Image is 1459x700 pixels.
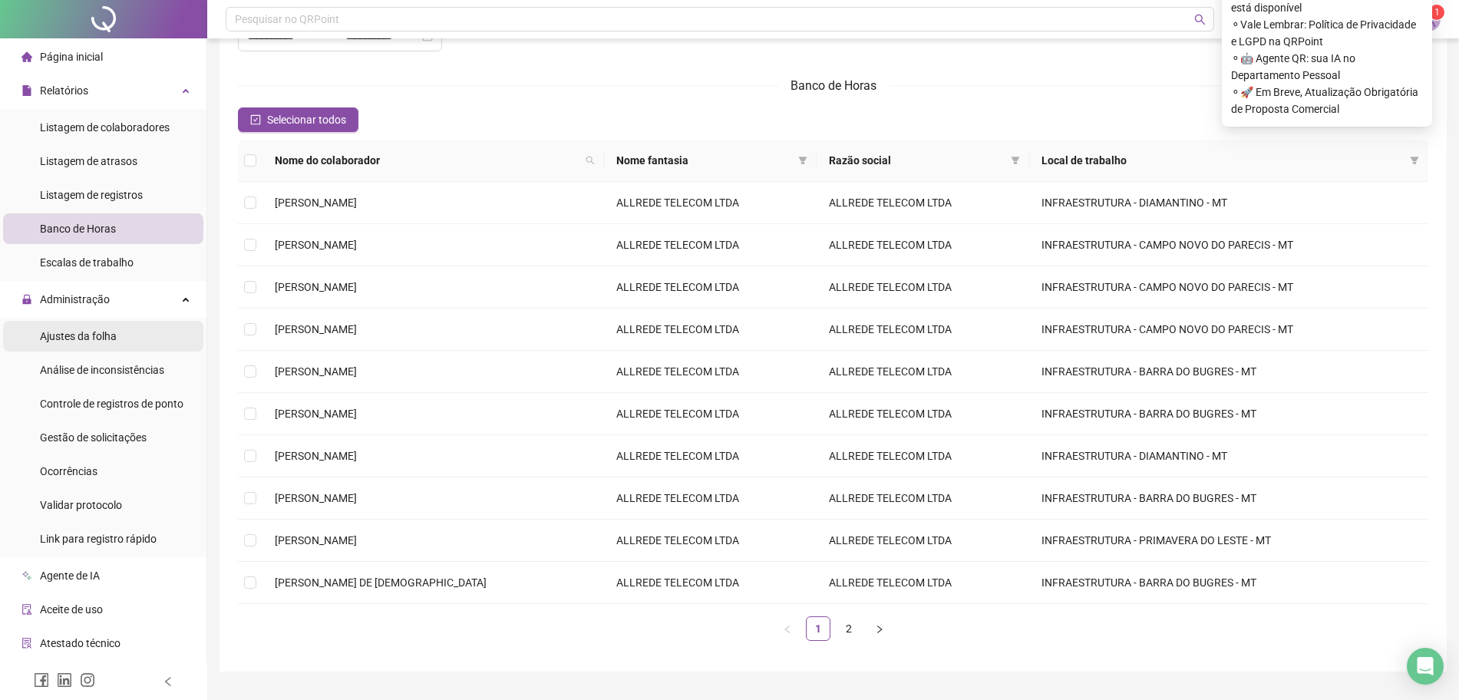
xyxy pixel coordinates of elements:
[1029,351,1428,393] td: INFRAESTRUTURA - BARRA DO BUGRES - MT
[21,85,32,96] span: file
[40,533,157,545] span: Link para registro rápido
[40,51,103,63] span: Página inicial
[40,330,117,342] span: Ajustes da folha
[1029,477,1428,520] td: INFRAESTRUTURA - BARRA DO BUGRES - MT
[40,499,122,511] span: Validar protocolo
[775,616,800,641] button: left
[604,562,817,604] td: ALLREDE TELECOM LTDA
[1407,648,1444,685] div: Open Intercom Messenger
[40,431,147,444] span: Gestão de solicitações
[275,450,357,462] span: [PERSON_NAME]
[275,323,357,335] span: [PERSON_NAME]
[775,616,800,641] li: Página anterior
[40,465,97,477] span: Ocorrências
[21,294,32,305] span: lock
[1029,182,1428,224] td: INFRAESTRUTURA - DIAMANTINO - MT
[40,637,120,649] span: Atestado técnico
[40,293,110,305] span: Administração
[791,78,876,93] span: Banco de Horas
[583,149,598,172] span: search
[1029,309,1428,351] td: INFRAESTRUTURA - CAMPO NOVO DO PARECIS - MT
[275,196,357,209] span: [PERSON_NAME]
[1029,393,1428,435] td: INFRAESTRUTURA - BARRA DO BUGRES - MT
[1407,149,1422,172] span: filter
[21,604,32,615] span: audit
[40,256,134,269] span: Escalas de trabalho
[1029,266,1428,309] td: INFRAESTRUTURA - CAMPO NOVO DO PARECIS - MT
[1231,16,1423,50] span: ⚬ Vale Lembrar: Política de Privacidade e LGPD na QRPoint
[616,152,792,169] span: Nome fantasia
[604,182,817,224] td: ALLREDE TELECOM LTDA
[604,266,817,309] td: ALLREDE TELECOM LTDA
[829,152,1005,169] span: Razão social
[1008,149,1023,172] span: filter
[817,393,1029,435] td: ALLREDE TELECOM LTDA
[1429,5,1444,20] sup: Atualize o seu contato no menu Meus Dados
[1194,14,1206,25] span: search
[57,672,72,688] span: linkedin
[586,156,595,165] span: search
[40,364,164,376] span: Análise de inconsistências
[40,84,88,97] span: Relatórios
[40,189,143,201] span: Listagem de registros
[1029,562,1428,604] td: INFRAESTRUTURA - BARRA DO BUGRES - MT
[867,616,892,641] li: Próxima página
[795,149,810,172] span: filter
[867,616,892,641] button: right
[604,435,817,477] td: ALLREDE TELECOM LTDA
[275,492,357,504] span: [PERSON_NAME]
[267,111,346,128] span: Selecionar todos
[40,121,170,134] span: Listagem de colaboradores
[604,224,817,266] td: ALLREDE TELECOM LTDA
[40,223,116,235] span: Banco de Horas
[807,617,830,640] a: 1
[837,616,861,641] li: 2
[604,477,817,520] td: ALLREDE TELECOM LTDA
[275,239,357,251] span: [PERSON_NAME]
[604,309,817,351] td: ALLREDE TELECOM LTDA
[817,182,1029,224] td: ALLREDE TELECOM LTDA
[837,617,860,640] a: 2
[21,638,32,649] span: solution
[817,309,1029,351] td: ALLREDE TELECOM LTDA
[798,156,807,165] span: filter
[1029,520,1428,562] td: INFRAESTRUTURA - PRIMAVERA DO LESTE - MT
[250,114,261,125] span: check-square
[1231,50,1423,84] span: ⚬ 🤖 Agente QR: sua IA no Departamento Pessoal
[1410,156,1419,165] span: filter
[40,603,103,616] span: Aceite de uso
[1011,156,1020,165] span: filter
[238,107,358,132] button: Selecionar todos
[817,266,1029,309] td: ALLREDE TELECOM LTDA
[275,152,579,169] span: Nome do colaborador
[1434,7,1440,18] span: 1
[817,224,1029,266] td: ALLREDE TELECOM LTDA
[40,570,100,582] span: Agente de IA
[783,625,792,634] span: left
[875,625,884,634] span: right
[275,576,487,589] span: [PERSON_NAME] DE [DEMOGRAPHIC_DATA]
[817,351,1029,393] td: ALLREDE TELECOM LTDA
[40,398,183,410] span: Controle de registros de ponto
[817,477,1029,520] td: ALLREDE TELECOM LTDA
[275,281,357,293] span: [PERSON_NAME]
[1231,84,1423,117] span: ⚬ 🚀 Em Breve, Atualização Obrigatória de Proposta Comercial
[817,520,1029,562] td: ALLREDE TELECOM LTDA
[21,51,32,62] span: home
[163,676,173,687] span: left
[604,393,817,435] td: ALLREDE TELECOM LTDA
[275,408,357,420] span: [PERSON_NAME]
[1041,152,1404,169] span: Local de trabalho
[817,562,1029,604] td: ALLREDE TELECOM LTDA
[275,365,357,378] span: [PERSON_NAME]
[80,672,95,688] span: instagram
[275,534,357,546] span: [PERSON_NAME]
[604,351,817,393] td: ALLREDE TELECOM LTDA
[604,520,817,562] td: ALLREDE TELECOM LTDA
[1029,435,1428,477] td: INFRAESTRUTURA - DIAMANTINO - MT
[806,616,830,641] li: 1
[34,672,49,688] span: facebook
[327,30,339,42] span: to
[1029,224,1428,266] td: INFRAESTRUTURA - CAMPO NOVO DO PARECIS - MT
[40,155,137,167] span: Listagem de atrasos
